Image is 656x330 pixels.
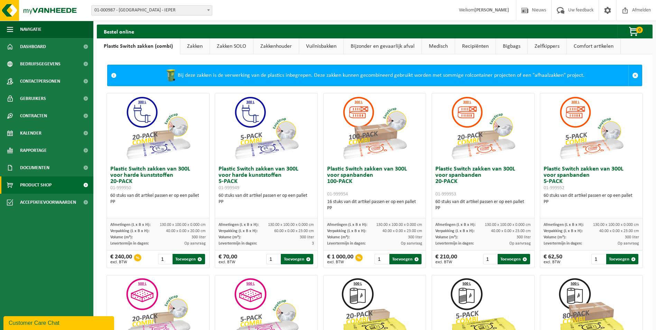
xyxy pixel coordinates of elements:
[435,229,474,233] span: Verpakking (L x B x H):
[435,199,531,211] div: 60 stuks van dit artikel passen er op een pallet
[455,38,496,54] a: Recipiënten
[219,260,237,264] span: excl. BTW
[544,229,583,233] span: Verpakking (L x B x H):
[327,260,353,264] span: excl. BTW
[327,241,366,246] span: Levertermijn in dagen:
[327,254,353,264] div: € 1 000,00
[327,235,350,239] span: Volume (m³):
[591,254,605,264] input: 1
[544,241,582,246] span: Levertermijn in dagen:
[474,8,509,13] strong: [PERSON_NAME]
[544,223,584,227] span: Afmetingen (L x B x H):
[401,241,422,246] span: Op aanvraag
[327,166,423,197] h3: Plastic Switch zakken van 300L voor spanbanden 100-PACK
[110,185,131,191] span: 01-999950
[299,38,343,54] a: Vuilnisbakken
[192,235,206,239] span: 300 liter
[158,254,172,264] input: 1
[110,223,150,227] span: Afmetingen (L x B x H):
[184,241,206,246] span: Op aanvraag
[618,241,639,246] span: Op aanvraag
[567,38,620,54] a: Comfort artikelen
[219,235,241,239] span: Volume (m³):
[435,260,457,264] span: excl. BTW
[408,235,422,239] span: 300 liter
[20,21,41,38] span: Navigatie
[496,38,527,54] a: Bigbags
[20,159,49,176] span: Documenten
[528,38,566,54] a: Zelfkippers
[253,38,299,54] a: Zakkenhouder
[327,229,366,233] span: Verpakking (L x B x H):
[485,223,531,227] span: 130.00 x 100.00 x 0.000 cm
[491,229,531,233] span: 40.00 x 0.00 x 23.00 cm
[20,176,52,194] span: Product Shop
[382,229,422,233] span: 40.00 x 0.00 x 23.00 cm
[266,254,280,264] input: 1
[544,235,566,239] span: Volume (m³):
[20,55,61,73] span: Bedrijfsgegevens
[20,38,46,55] span: Dashboard
[268,223,314,227] span: 130.00 x 100.00 x 0.000 cm
[544,199,639,205] div: PP
[327,205,423,211] div: PP
[344,38,422,54] a: Bijzonder en gevaarlijk afval
[557,93,626,163] img: 01-999952
[219,254,237,264] div: € 70,00
[544,166,639,191] h3: Plastic Switch zakken van 300L voor spanbanden 5-PACK
[232,93,301,163] img: 01-999949
[625,235,639,239] span: 300 liter
[110,166,206,191] h3: Plastic Switch zakken van 300L voor harde kunststoffen 20-PACK
[327,223,367,227] span: Afmetingen (L x B x H):
[110,199,206,205] div: PP
[20,90,46,107] span: Gebruikers
[435,223,475,227] span: Afmetingen (L x B x H):
[219,223,259,227] span: Afmetingen (L x B x H):
[110,229,149,233] span: Verpakking (L x B x H):
[628,65,642,86] a: Sluit melding
[435,235,458,239] span: Volume (m³):
[435,166,531,197] h3: Plastic Switch zakken van 300L voor spanbanden 20-PACK
[219,193,314,205] div: 60 stuks van dit artikel passen er op een pallet
[97,38,180,54] a: Plastic Switch zakken (combi)
[92,6,212,15] span: 01-000987 - WESTLANDIA VZW - IEPER
[219,185,239,191] span: 01-999949
[20,107,47,125] span: Contracten
[274,229,314,233] span: 60.00 x 0.00 x 23.00 cm
[593,223,639,227] span: 130.00 x 100.00 x 0.000 cm
[544,185,564,191] span: 01-999952
[20,194,76,211] span: Acceptatievoorwaarden
[110,254,132,264] div: € 240,00
[110,193,206,205] div: 60 stuks van dit artikel passen er op een pallet
[219,229,258,233] span: Verpakking (L x B x H):
[123,93,193,163] img: 01-999950
[20,73,60,90] span: Contactpersonen
[91,5,212,16] span: 01-000987 - WESTLANDIA VZW - IEPER
[636,27,643,33] span: 0
[498,254,530,264] button: Toevoegen
[599,229,639,233] span: 40.00 x 0.00 x 23.00 cm
[483,254,497,264] input: 1
[110,241,149,246] span: Levertermijn in dagen:
[3,315,116,330] iframe: chat widget
[180,38,210,54] a: Zakken
[173,254,205,264] button: Toevoegen
[281,254,313,264] button: Toevoegen
[517,235,531,239] span: 300 liter
[219,241,257,246] span: Levertermijn in dagen:
[422,38,455,54] a: Medisch
[20,142,47,159] span: Rapportage
[389,254,422,264] button: Toevoegen
[219,166,314,191] h3: Plastic Switch zakken van 300L voor harde kunststoffen 5-PACK
[435,241,474,246] span: Levertermijn in dagen:
[327,199,423,211] div: 16 stuks van dit artikel passen er op een pallet
[435,254,457,264] div: € 210,00
[375,254,388,264] input: 1
[327,192,348,197] span: 01-999954
[312,241,314,246] span: 3
[166,229,206,233] span: 40.00 x 0.00 x 20.00 cm
[544,260,562,264] span: excl. BTW
[544,193,639,205] div: 60 stuks van dit artikel passen er op een pallet
[20,125,41,142] span: Kalender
